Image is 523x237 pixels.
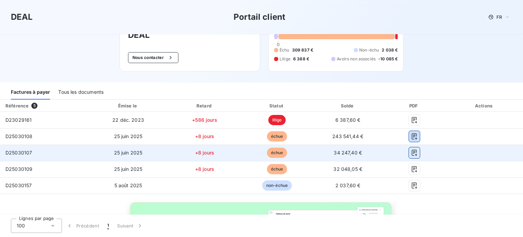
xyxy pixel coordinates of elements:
[31,103,37,109] span: 5
[113,219,147,233] button: Suivant
[5,150,32,155] span: D25030107
[112,117,144,123] span: 22 déc. 2023
[62,219,103,233] button: Précédent
[333,166,362,172] span: 32 048,05 €
[334,150,362,155] span: 34 247,40 €
[280,56,290,62] span: Litige
[5,182,32,188] span: D25030157
[192,117,217,123] span: +586 jours
[195,166,214,172] span: +8 jours
[5,166,32,172] span: D25030109
[169,102,240,109] div: Retard
[337,56,376,62] span: Avoirs non associés
[335,117,361,123] span: 6 387,60 €
[114,182,142,188] span: 5 août 2025
[359,47,379,53] span: Non-échu
[17,222,25,229] span: 100
[280,47,289,53] span: Échu
[90,102,167,109] div: Émise le
[195,150,214,155] span: +8 jours
[496,14,502,20] span: FR
[5,117,32,123] span: D23029161
[293,56,309,62] span: 6 388 €
[447,102,522,109] div: Actions
[5,133,32,139] span: D25030108
[234,11,285,23] h3: Portail client
[128,52,178,63] button: Nous contacter
[332,133,363,139] span: 243 541,44 €
[335,182,361,188] span: 2 037,60 €
[378,56,398,62] span: -10 085 €
[103,219,113,233] button: 1
[195,133,214,139] span: +8 jours
[262,180,292,191] span: non-échue
[267,148,287,158] span: échue
[11,11,33,23] h3: DEAL
[292,47,313,53] span: 309 837 €
[58,85,104,100] div: Tous les documents
[382,47,398,53] span: 2 038 €
[5,103,29,108] div: Référence
[114,133,143,139] span: 25 juin 2025
[267,131,287,142] span: échue
[243,102,312,109] div: Statut
[114,150,143,155] span: 25 juin 2025
[107,222,109,229] span: 1
[11,85,50,100] div: Factures à payer
[268,115,286,125] span: litige
[384,102,444,109] div: PDF
[267,164,287,174] span: échue
[114,166,143,172] span: 25 juin 2025
[128,29,252,41] h3: DEAL
[314,102,381,109] div: Solde
[277,42,280,47] span: 0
